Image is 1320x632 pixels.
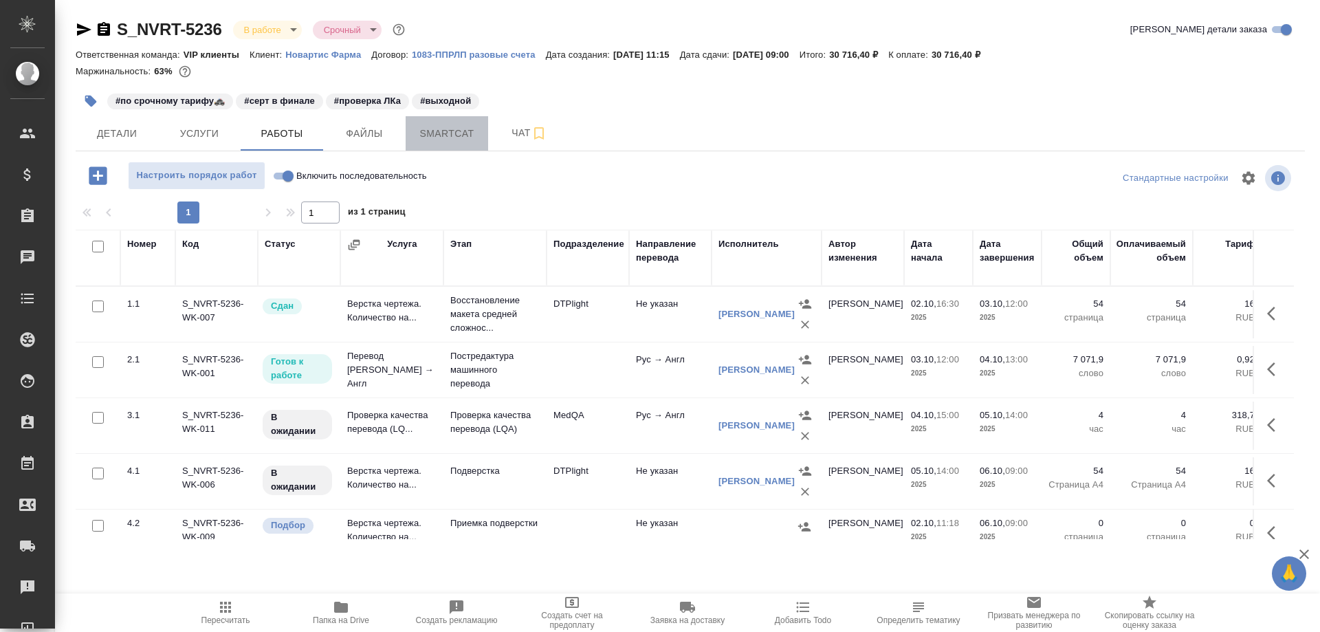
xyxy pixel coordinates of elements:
[1259,516,1292,549] button: Здесь прячутся важные кнопки
[718,364,795,375] a: [PERSON_NAME]
[636,237,705,265] div: Направление перевода
[414,125,480,142] span: Smartcat
[1117,530,1186,544] p: страница
[182,237,199,251] div: Код
[1117,353,1186,367] p: 7 071,9
[936,298,959,309] p: 16:30
[613,50,680,60] p: [DATE] 11:15
[313,21,382,39] div: В работе
[911,478,966,492] p: 2025
[1259,297,1292,330] button: Здесь прячутся важные кнопки
[1119,168,1232,189] div: split button
[795,349,815,370] button: Назначить
[334,94,401,108] p: #проверка ЛКа
[340,510,443,558] td: Верстка чертежа. Количество на...
[546,50,613,60] p: Дата создания:
[296,169,427,183] span: Включить последовательность
[1272,556,1306,591] button: 🙏
[127,297,168,311] div: 1.1
[800,50,829,60] p: Итого:
[794,516,815,537] button: Назначить
[980,410,1005,420] p: 05.10,
[980,354,1005,364] p: 04.10,
[911,367,966,380] p: 2025
[410,94,481,106] span: выходной
[233,21,302,39] div: В работе
[371,50,412,60] p: Договор:
[629,346,712,394] td: Рус → Англ
[795,426,815,446] button: Удалить
[1048,237,1103,265] div: Общий объем
[340,402,443,450] td: Проверка качества перевода (LQ...
[1200,367,1255,380] p: RUB
[1259,464,1292,497] button: Здесь прячутся важные кнопки
[340,457,443,505] td: Верстка чертежа. Количество на...
[718,309,795,319] a: [PERSON_NAME]
[1200,516,1255,530] p: 0
[1200,530,1255,544] p: RUB
[76,21,92,38] button: Скопировать ссылку для ЯМессенджера
[175,457,258,505] td: S_NVRT-5236-WK-006
[154,66,175,76] p: 63%
[1048,422,1103,436] p: час
[1048,464,1103,478] p: 54
[261,516,333,535] div: Можно подбирать исполнителей
[911,410,936,420] p: 04.10,
[547,290,629,338] td: DTPlight
[822,402,904,450] td: [PERSON_NAME]
[1200,464,1255,478] p: 16
[271,411,324,438] p: В ожидании
[795,481,815,502] button: Удалить
[980,466,1005,476] p: 06.10,
[1005,518,1028,528] p: 09:00
[1259,408,1292,442] button: Здесь прячутся важные кнопки
[285,50,371,60] p: Новартис Фарма
[271,299,294,313] p: Сдан
[980,298,1005,309] p: 03.10,
[1117,297,1186,311] p: 54
[936,518,959,528] p: 11:18
[127,408,168,422] div: 3.1
[1200,297,1255,311] p: 16
[79,162,117,190] button: Добавить работу
[387,237,417,251] div: Услуга
[324,94,410,106] span: проверка ЛКа
[412,50,546,60] p: 1083-ППРЛП разовые счета
[450,516,540,530] p: Приемка подверстки
[450,408,540,436] p: Проверка качества перевода (LQA)
[76,66,154,76] p: Маржинальность:
[450,464,540,478] p: Подверстка
[911,518,936,528] p: 02.10,
[127,237,157,251] div: Номер
[822,290,904,338] td: [PERSON_NAME]
[1048,478,1103,492] p: Страница А4
[175,290,258,338] td: S_NVRT-5236-WK-007
[629,402,712,450] td: Рус → Англ
[980,237,1035,265] div: Дата завершения
[261,408,333,441] div: Исполнитель назначен, приступать к работе пока рано
[331,125,397,142] span: Файлы
[1259,353,1292,386] button: Здесь прячутся важные кнопки
[1117,516,1186,530] p: 0
[911,237,966,265] div: Дата начала
[175,402,258,450] td: S_NVRT-5236-WK-011
[261,464,333,497] div: Исполнитель назначен, приступать к работе пока рано
[240,24,285,36] button: В работе
[911,311,966,325] p: 2025
[412,48,546,60] a: 1083-ППРЛП разовые счета
[1005,298,1028,309] p: 12:00
[795,294,815,314] button: Назначить
[250,50,285,60] p: Клиент:
[1048,353,1103,367] p: 7 071,9
[175,346,258,394] td: S_NVRT-5236-WK-001
[733,50,800,60] p: [DATE] 09:00
[496,124,562,142] span: Чат
[261,297,333,316] div: Менеджер проверил работу исполнителя, передает ее на следующий этап
[1130,23,1267,36] span: [PERSON_NAME] детали заказа
[320,24,365,36] button: Срочный
[450,349,540,391] p: Постредактура машинного перевода
[980,518,1005,528] p: 06.10,
[420,94,471,108] p: #выходной
[285,48,371,60] a: Новартис Фарма
[1048,367,1103,380] p: слово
